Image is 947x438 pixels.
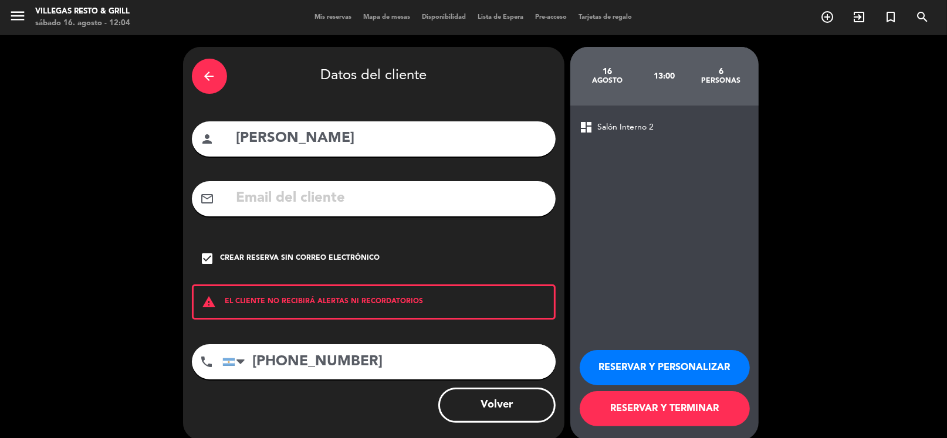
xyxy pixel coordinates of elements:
div: EL CLIENTE NO RECIBIRÁ ALERTAS NI RECORDATORIOS [192,284,556,320]
i: check_box [201,252,215,266]
div: 13:00 [635,56,692,97]
input: Nombre del cliente [235,127,547,151]
div: Villegas Resto & Grill [35,6,130,18]
span: Lista de Espera [472,14,530,21]
span: Mis reservas [309,14,358,21]
i: search [915,10,929,24]
div: 16 [579,67,636,76]
input: Email del cliente [235,186,547,210]
button: menu [9,7,26,29]
i: arrow_back [202,69,217,83]
div: 6 [692,67,749,76]
button: RESERVAR Y PERSONALIZAR [580,350,750,385]
input: Número de teléfono... [222,344,556,379]
span: dashboard [580,120,594,134]
i: warning [194,295,225,309]
span: Tarjetas de regalo [573,14,638,21]
div: personas [692,76,749,86]
div: agosto [579,76,636,86]
i: menu [9,7,26,25]
i: exit_to_app [852,10,866,24]
span: Salón Interno 2 [598,121,654,134]
div: Crear reserva sin correo electrónico [221,253,380,264]
span: Disponibilidad [417,14,472,21]
span: Mapa de mesas [358,14,417,21]
i: turned_in_not [884,10,898,24]
i: add_circle_outline [820,10,834,24]
button: RESERVAR Y TERMINAR [580,391,750,426]
i: mail_outline [201,192,215,206]
div: Argentina: +54 [223,345,250,379]
span: Pre-acceso [530,14,573,21]
div: Datos del cliente [192,56,556,97]
button: Volver [438,388,556,423]
i: person [201,132,215,146]
i: phone [200,355,214,369]
div: sábado 16. agosto - 12:04 [35,18,130,29]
